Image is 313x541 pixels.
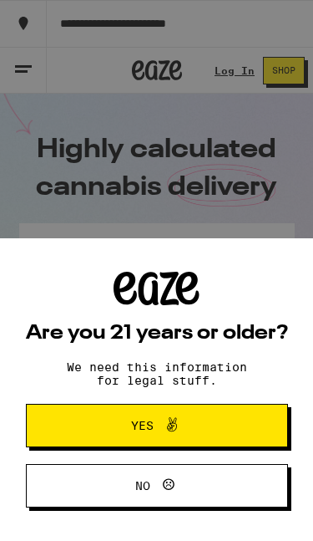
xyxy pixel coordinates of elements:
[26,324,288,344] h2: Are you 21 years or older?
[135,480,150,492] span: No
[53,360,261,387] p: We need this information for legal stuff.
[131,420,154,431] span: Yes
[26,464,288,508] button: No
[26,404,288,447] button: Yes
